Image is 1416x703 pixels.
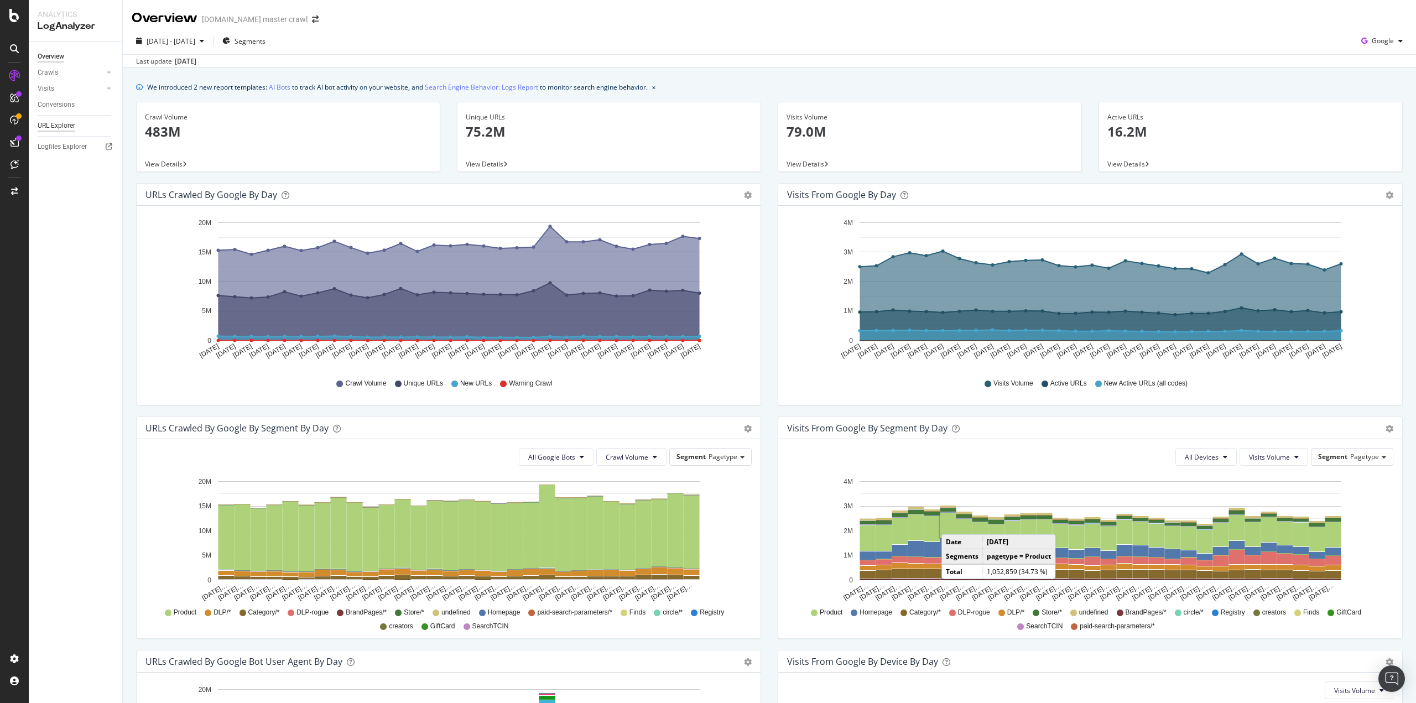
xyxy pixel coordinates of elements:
[1126,608,1167,617] span: BrandPages/*
[1334,686,1375,695] span: Visits Volume
[497,342,519,360] text: [DATE]
[218,32,270,50] button: Segments
[563,342,585,360] text: [DATE]
[199,278,211,285] text: 10M
[509,379,552,388] span: Warning Crawl
[663,342,685,360] text: [DATE]
[447,342,469,360] text: [DATE]
[528,452,575,462] span: All Google Bots
[404,379,443,388] span: Unique URLs
[519,448,594,466] button: All Google Bots
[787,189,896,200] div: Visits from Google by day
[1188,342,1210,360] text: [DATE]
[269,81,290,93] a: AI Bots
[1107,122,1394,141] p: 16.2M
[958,608,990,617] span: DLP-rogue
[889,342,912,360] text: [DATE]
[530,342,552,360] text: [DATE]
[1205,342,1227,360] text: [DATE]
[844,248,853,256] text: 3M
[787,159,824,169] span: View Details
[787,122,1073,141] p: 79.0M
[606,452,648,462] span: Crawl Volume
[38,120,75,132] div: URL Explorer
[1350,452,1379,461] span: Pagetype
[909,608,941,617] span: Category/*
[331,342,353,360] text: [DATE]
[1007,608,1024,617] span: DLP/*
[199,527,211,535] text: 10M
[649,79,658,95] button: close banner
[466,112,752,122] div: Unique URLs
[314,342,336,360] text: [DATE]
[147,37,195,46] span: [DATE] - [DATE]
[414,342,436,360] text: [DATE]
[1022,342,1044,360] text: [DATE]
[404,608,424,617] span: Store/*
[1079,608,1108,617] span: undefined
[38,99,114,111] a: Conversions
[38,83,103,95] a: Visits
[199,502,211,510] text: 15M
[132,9,197,28] div: Overview
[145,159,183,169] span: View Details
[1386,191,1393,199] div: gear
[38,51,114,63] a: Overview
[956,342,978,360] text: [DATE]
[679,342,701,360] text: [DATE]
[546,342,569,360] text: [DATE]
[480,342,502,360] text: [DATE]
[1104,379,1188,388] span: New Active URLs (all codes)
[145,122,431,141] p: 483M
[709,452,737,461] span: Pagetype
[38,141,114,153] a: Logfiles Explorer
[787,475,1389,603] div: A chart.
[1378,665,1405,692] div: Open Intercom Messenger
[1221,608,1245,617] span: Registry
[174,608,196,617] span: Product
[38,51,64,63] div: Overview
[1155,342,1177,360] text: [DATE]
[873,342,895,360] text: [DATE]
[460,379,492,388] span: New URLs
[425,81,538,93] a: Search Engine Behavior: Logs Report
[629,608,645,617] span: Finds
[175,56,196,66] div: [DATE]
[136,81,1403,93] div: info banner
[1138,342,1160,360] text: [DATE]
[466,122,752,141] p: 75.2M
[629,342,652,360] text: [DATE]
[345,379,386,388] span: Crawl Volume
[596,342,618,360] text: [DATE]
[202,14,308,25] div: [DOMAIN_NAME] master crawl
[202,551,211,559] text: 5M
[298,342,320,360] text: [DATE]
[1072,342,1094,360] text: [DATE]
[1042,608,1062,617] span: Store/*
[1185,452,1219,462] span: All Devices
[38,9,113,20] div: Analytics
[860,608,892,617] span: Homepage
[147,81,648,93] div: We introduced 2 new report templates: to track AI bot activity on your website, and to monitor se...
[613,342,635,360] text: [DATE]
[198,342,220,360] text: [DATE]
[472,622,509,631] span: SearchTCIN
[1172,342,1194,360] text: [DATE]
[513,342,535,360] text: [DATE]
[942,549,983,564] td: Segments
[1249,452,1290,462] span: Visits Volume
[844,551,853,559] text: 1M
[1089,342,1111,360] text: [DATE]
[389,622,413,631] span: creators
[844,478,853,486] text: 4M
[844,308,853,315] text: 1M
[346,608,387,617] span: BrandPages/*
[1254,342,1277,360] text: [DATE]
[849,576,853,584] text: 0
[1107,112,1394,122] div: Active URLs
[464,342,486,360] text: [DATE]
[663,608,683,617] span: circle/*
[972,342,995,360] text: [DATE]
[1386,658,1393,666] div: gear
[296,608,329,617] span: DLP-rogue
